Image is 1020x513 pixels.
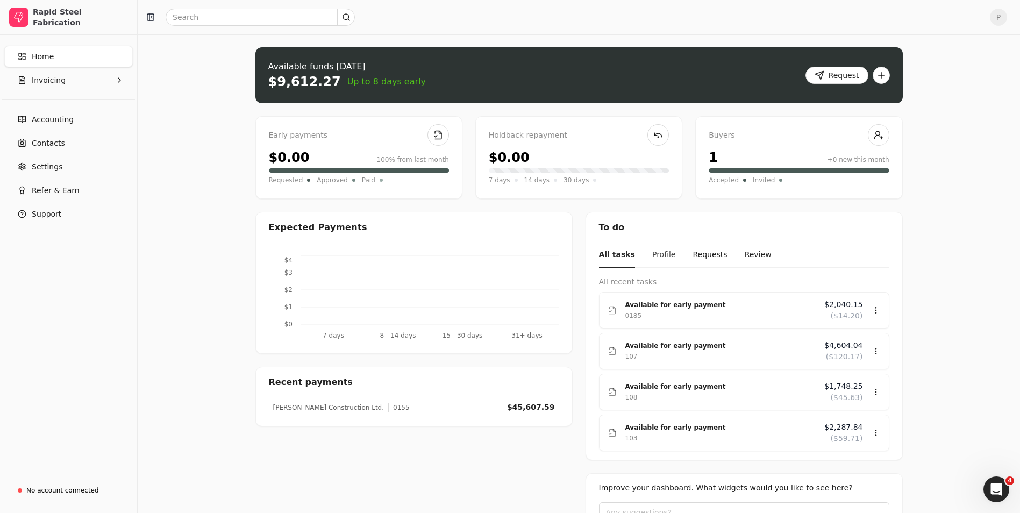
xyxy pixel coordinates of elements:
input: Search [166,9,355,26]
div: Expected Payments [269,221,367,234]
span: Invited [753,175,775,186]
div: Available for early payment [625,381,816,392]
tspan: 7 days [323,332,344,339]
span: ($14.20) [831,310,863,322]
div: All recent tasks [599,276,889,288]
tspan: $4 [284,256,292,264]
button: Refer & Earn [4,180,133,201]
div: $45,607.59 [507,402,555,413]
tspan: $0 [284,320,292,328]
div: 103 [625,433,638,444]
div: 108 [625,392,638,403]
div: Recent payments [256,367,572,397]
a: Accounting [4,109,133,130]
span: Home [32,51,54,62]
button: Review [745,243,772,268]
div: No account connected [26,486,99,495]
div: Early payments [269,130,449,141]
div: Available for early payment [625,422,816,433]
div: To do [586,212,902,243]
span: Settings [32,161,62,173]
button: Request [805,67,868,84]
span: ($120.17) [826,351,863,362]
span: Accounting [32,114,74,125]
button: P [990,9,1007,26]
tspan: $2 [284,286,292,294]
span: $4,604.04 [824,340,862,351]
span: 7 days [489,175,510,186]
a: No account connected [4,481,133,500]
div: Improve your dashboard. What widgets would you like to see here? [599,482,889,494]
tspan: 8 - 14 days [380,332,416,339]
span: Approved [317,175,348,186]
a: Contacts [4,132,133,154]
span: 30 days [564,175,589,186]
span: Paid [362,175,375,186]
div: $9,612.27 [268,73,341,90]
div: Holdback repayment [489,130,669,141]
div: Available funds [DATE] [268,60,426,73]
button: Support [4,203,133,225]
span: Contacts [32,138,65,149]
span: Refer & Earn [32,185,80,196]
div: +0 new this month [828,155,889,165]
span: ($45.63) [831,392,863,403]
tspan: 31+ days [511,332,542,339]
span: 4 [1005,476,1014,485]
div: 0185 [625,310,642,321]
span: Support [32,209,61,220]
div: Available for early payment [625,300,816,310]
a: Settings [4,156,133,177]
div: Buyers [709,130,889,141]
div: $0.00 [269,148,310,167]
iframe: Intercom live chat [983,476,1009,502]
div: [PERSON_NAME] Construction Ltd. [273,403,384,412]
span: Accepted [709,175,739,186]
button: Profile [652,243,676,268]
button: All tasks [599,243,635,268]
div: $0.00 [489,148,530,167]
tspan: $3 [284,269,292,276]
span: $2,040.15 [824,299,862,310]
span: Requested [269,175,303,186]
span: $1,748.25 [824,381,862,392]
button: Invoicing [4,69,133,91]
div: Available for early payment [625,340,816,351]
tspan: 15 - 30 days [442,332,482,339]
div: 1 [709,148,718,167]
div: 107 [625,351,638,362]
tspan: $1 [284,303,292,311]
a: Home [4,46,133,67]
div: -100% from last month [374,155,449,165]
div: 0155 [388,403,410,412]
span: ($59.71) [831,433,863,444]
span: Invoicing [32,75,66,86]
span: Up to 8 days early [347,75,426,88]
span: $2,287.84 [824,422,862,433]
button: Requests [693,243,727,268]
span: 14 days [524,175,550,186]
div: Rapid Steel Fabrication [33,6,128,28]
